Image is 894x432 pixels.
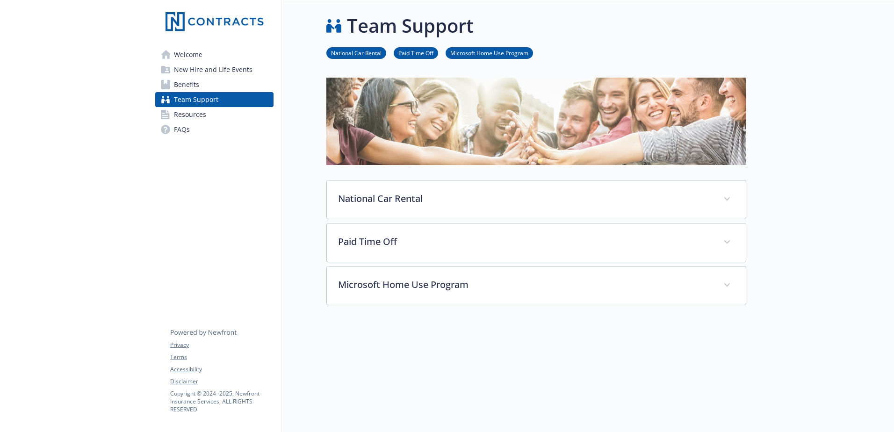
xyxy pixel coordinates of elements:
h1: Team Support [347,12,474,40]
p: National Car Rental [338,192,712,206]
p: Paid Time Off [338,235,712,249]
a: Team Support [155,92,274,107]
a: Terms [170,353,273,361]
a: Accessibility [170,365,273,374]
div: National Car Rental [327,180,746,219]
div: Paid Time Off [327,223,746,262]
img: team support page banner [326,78,746,165]
a: Disclaimer [170,377,273,386]
span: Team Support [174,92,218,107]
a: Welcome [155,47,274,62]
p: Copyright © 2024 - 2025 , Newfront Insurance Services, ALL RIGHTS RESERVED [170,389,273,413]
div: Microsoft Home Use Program [327,266,746,305]
a: National Car Rental [326,48,386,57]
a: Benefits [155,77,274,92]
a: Resources [155,107,274,122]
p: Microsoft Home Use Program [338,278,712,292]
a: Paid Time Off [394,48,438,57]
a: Microsoft Home Use Program [446,48,533,57]
span: Benefits [174,77,199,92]
span: FAQs [174,122,190,137]
a: Privacy [170,341,273,349]
span: Resources [174,107,206,122]
span: Welcome [174,47,202,62]
a: FAQs [155,122,274,137]
a: New Hire and Life Events [155,62,274,77]
span: New Hire and Life Events [174,62,252,77]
